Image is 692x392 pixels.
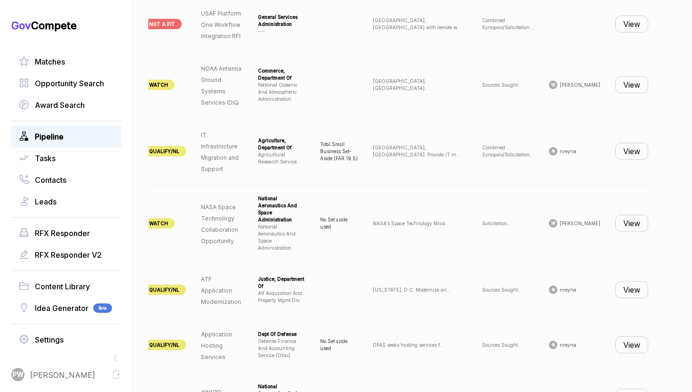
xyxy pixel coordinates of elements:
div: justice, department of [258,276,305,290]
button: View [615,143,648,160]
p: [GEOGRAPHIC_DATA], [GEOGRAPHIC_DATA] ... [373,78,467,92]
span: N [552,342,555,348]
button: View [615,215,648,232]
span: Pipeline [35,131,64,142]
span: [PERSON_NAME] [560,82,600,89]
p: Combined Synopsis/Solicitation ... [482,17,534,31]
button: View [615,76,648,93]
span: QUALIFY/NL [143,146,186,156]
p: Solicitation ... [482,220,534,227]
p: No Set aside used [320,216,358,230]
span: Application Hosting Services [201,331,232,360]
a: Idea GeneratorBeta [19,302,114,314]
p: Combined Synopsis/Solicitation ... [482,144,534,158]
span: Tasks [35,153,56,164]
div: national oceanic and atmospheric administration [258,82,305,103]
div: commerce, department of [258,67,305,82]
span: nreyna [560,286,576,294]
span: QUALIFY/NL [143,285,186,295]
a: Matches [19,56,114,67]
span: Opportunity Search [35,78,104,89]
span: IT Infrastructure Migration and Support [201,131,239,172]
h1: Compete [11,19,121,32]
span: nreyna [560,148,576,155]
p: No Set aside used [320,338,358,352]
span: Content Library [35,281,90,292]
span: Leads [35,196,56,207]
p: Sources Sought ... [482,286,534,294]
span: NOT A FIT [143,19,182,29]
span: Beta [93,303,112,313]
span: RFX Responder V2 [35,249,102,261]
span: W [551,82,555,88]
div: general services administration [258,14,305,28]
div: atf acquisition and property mgmt div [258,290,305,304]
div: agricultural research service [258,151,305,165]
button: View [615,281,648,298]
span: QUALIFY/NL [143,340,186,350]
span: W [551,220,555,227]
span: Award Search [35,99,85,111]
a: Leads [19,196,114,207]
span: PW [13,370,24,380]
div: national aeronautics and space administration [258,195,305,223]
p: [GEOGRAPHIC_DATA], [GEOGRAPHIC_DATA] with remote w ... [373,17,467,31]
a: Pipeline [19,131,114,142]
span: Gov [11,19,31,32]
p: [US_STATE], D.C. Modernize an ... [373,286,467,294]
span: Matches [35,56,65,67]
a: Award Search [19,99,114,111]
p: Total Small Business Set-Aside (FAR 19.5) [320,141,358,162]
button: View [615,16,648,33]
span: N [552,286,555,293]
a: RFX Responder V2 [19,249,114,261]
span: [PERSON_NAME] [30,369,95,381]
span: NOAA Antenna Ground Systems Services IDIQ [201,65,241,106]
span: USAF Platform One Workflow Integration RFI [201,10,241,40]
span: Idea Generator [35,302,89,314]
div: agriculture, department of [258,137,305,151]
a: Content Library [19,281,114,292]
span: Contacts [35,174,66,186]
span: RFX Responder [35,228,90,239]
a: Opportunity Search [19,78,114,89]
div: defense finance and accounting service (dfas) [258,338,305,359]
span: N [552,148,555,155]
span: ATF Application Modernization [201,276,241,305]
p: Sources Sought ... [482,82,534,89]
span: WATCH [143,218,175,229]
a: Settings [19,334,114,345]
button: View [615,336,648,353]
p: DFAS seeks hosting services f ... [373,342,467,349]
a: Contacts [19,174,114,186]
div: --- [258,28,305,35]
div: national aeronautics and space administration [258,223,305,252]
span: [PERSON_NAME] [560,220,600,227]
a: Tasks [19,153,114,164]
span: NASA Space Technology Collaboration Opportunity [201,204,238,245]
p: [GEOGRAPHIC_DATA], [GEOGRAPHIC_DATA]. Provide IT in ... [373,144,467,158]
span: nreyna [560,342,576,349]
span: Settings [35,334,64,345]
div: dept of defense [258,331,305,338]
span: WATCH [143,80,175,90]
p: Sources Sought ... [482,342,534,349]
p: NASA's Space Technology Missi ... [373,220,467,227]
a: RFX Responder [19,228,114,239]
